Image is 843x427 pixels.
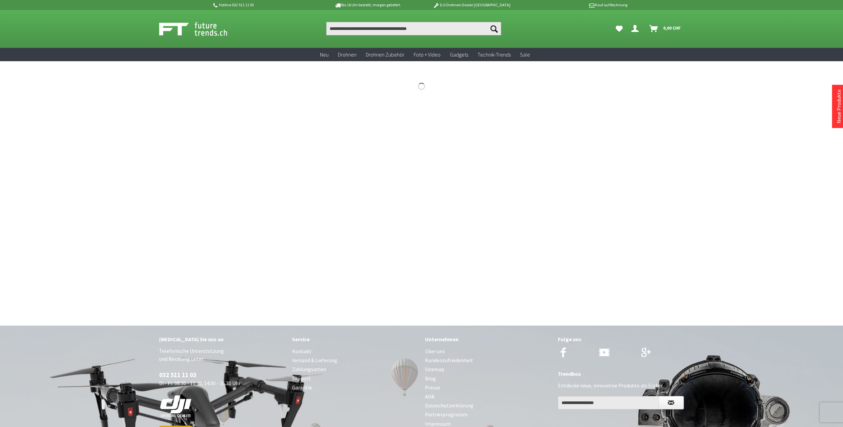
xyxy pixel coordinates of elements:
[659,396,684,409] button: Newsletter abonnieren
[477,51,511,58] span: Technik-Trends
[333,48,361,62] a: Drohnen
[425,356,551,365] a: Kundenzufriedenheit
[159,371,196,379] a: 032 511 11 03
[473,48,515,62] a: Technik-Trends
[292,335,418,344] div: Service
[366,51,404,58] span: Drohnen Zubehör
[159,395,192,418] img: white-dji-schweiz-logo-official_140x140.png
[425,410,551,419] a: Partnerprogramm
[558,369,684,378] div: Trendbox
[361,48,409,62] a: Drohnen Zubehör
[515,48,535,62] a: Sale
[558,396,659,409] input: Ihre E-Mail Adresse
[292,365,418,374] a: Zahlungsarten
[425,374,551,383] a: Blog
[316,1,420,9] p: Bis 16 Uhr bestellt, morgen geliefert.
[338,51,357,58] span: Drohnen
[414,51,441,58] span: Foto + Video
[159,21,242,37] img: Shop Futuretrends - zur Startseite wechseln
[292,383,418,392] a: Garantie
[520,51,530,58] span: Sale
[292,356,418,365] a: Versand & Lieferung
[425,347,551,356] a: Über uns
[425,392,551,401] a: AGB
[159,335,285,344] div: [MEDICAL_DATA] Sie uns an
[647,22,684,35] a: Warenkorb
[558,381,684,389] p: Entdecke neue, innovative Produkte als Erster.
[835,89,842,123] a: Neue Produkte
[425,365,551,374] a: Sitemap
[425,383,551,392] a: Presse
[629,22,644,35] a: Dein Konto
[558,335,684,344] div: Folge uns
[420,1,523,9] p: DJI Drohnen Dealer [GEOGRAPHIC_DATA]
[450,51,468,58] span: Gadgets
[487,22,501,35] button: Suchen
[292,347,418,356] a: Kontakt
[326,22,501,35] input: Produkt, Marke, Kategorie, EAN, Artikelnummer…
[409,48,445,62] a: Foto + Video
[320,51,329,58] span: Neu
[212,1,316,9] p: Hotline 032 511 11 03
[612,22,626,35] a: Meine Favoriten
[425,401,551,410] a: Dateschutzerklärung
[425,335,551,344] div: Unternehmen
[292,374,418,383] a: Support
[524,1,627,9] p: Kauf auf Rechnung
[445,48,473,62] a: Gadgets
[315,48,333,62] a: Neu
[663,23,681,33] span: 0,00 CHF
